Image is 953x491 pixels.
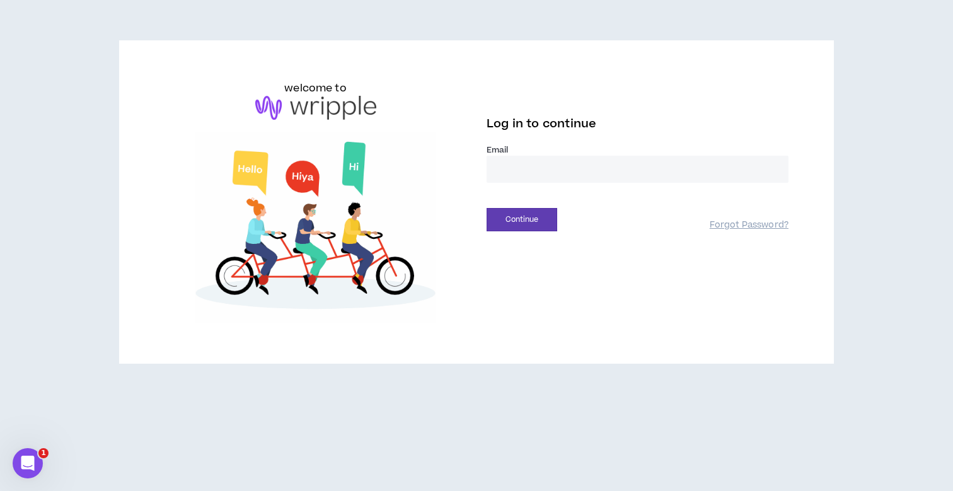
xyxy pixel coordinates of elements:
[284,81,347,96] h6: welcome to
[165,132,466,323] img: Welcome to Wripple
[710,219,788,231] a: Forgot Password?
[13,448,43,478] iframe: Intercom live chat
[255,96,376,120] img: logo-brand.png
[487,116,596,132] span: Log in to continue
[38,448,49,458] span: 1
[487,144,788,156] label: Email
[487,208,557,231] button: Continue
